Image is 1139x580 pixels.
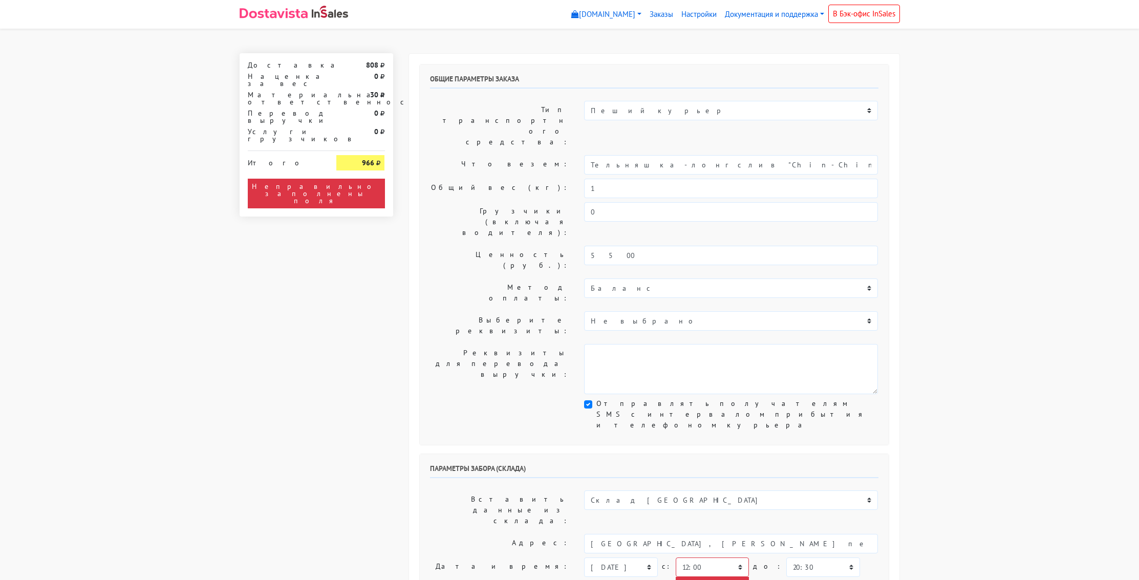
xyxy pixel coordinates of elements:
[422,179,577,198] label: Общий вес (кг):
[240,110,329,124] div: Перевод выручки
[240,8,308,18] img: Dostavista - срочная курьерская служба доставки
[430,464,878,478] h6: Параметры забора (склада)
[422,344,577,394] label: Реквизиты для перевода выручки:
[370,90,378,99] strong: 30
[677,5,721,25] a: Настройки
[646,5,677,25] a: Заказы
[596,398,878,431] label: Отправлять получателям SMS с интервалом прибытия и телефоном курьера
[567,5,646,25] a: [DOMAIN_NAME]
[430,75,878,89] h6: Общие параметры заказа
[662,557,672,575] label: c:
[753,557,782,575] label: до:
[422,202,577,242] label: Грузчики (включая водителя):
[422,278,577,307] label: Метод оплаты:
[374,109,378,118] strong: 0
[248,179,385,208] div: Неправильно заполнены поля
[828,5,900,23] a: В Бэк-офис InSales
[240,61,329,69] div: Доставка
[422,246,577,274] label: Ценность (руб.):
[374,72,378,81] strong: 0
[240,91,329,105] div: Материальная ответственность
[312,6,349,18] img: InSales
[366,60,378,70] strong: 808
[362,158,374,167] strong: 966
[422,101,577,151] label: Тип транспортного средства:
[240,73,329,87] div: Наценка за вес
[240,128,329,142] div: Услуги грузчиков
[422,490,577,530] label: Вставить данные из склада:
[248,155,321,166] div: Итого
[374,127,378,136] strong: 0
[721,5,828,25] a: Документация и поддержка
[422,311,577,340] label: Выберите реквизиты:
[422,534,577,553] label: Адрес:
[422,155,577,175] label: Что везем:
